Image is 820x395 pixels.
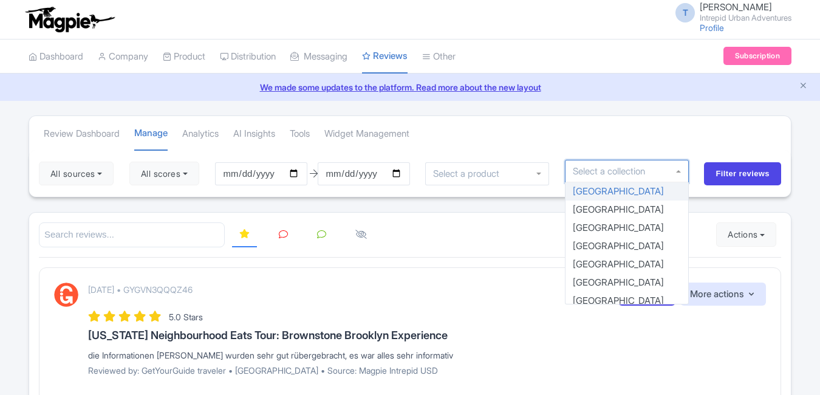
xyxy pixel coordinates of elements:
span: [PERSON_NAME] [700,1,772,13]
button: All sources [39,162,114,186]
a: Tools [290,117,310,151]
img: GetYourGuide Logo [54,283,78,307]
small: Intrepid Urban Adventures [700,14,791,22]
a: Review Dashboard [44,117,120,151]
input: Select a collection [573,166,654,177]
div: [GEOGRAPHIC_DATA] [565,292,688,310]
input: Search reviews... [39,222,225,247]
a: Analytics [182,117,219,151]
a: Distribution [220,40,276,74]
button: Actions [716,222,776,247]
button: More actions [680,283,766,306]
p: Reviewed by: GetYourGuide traveler • [GEOGRAPHIC_DATA] • Source: Magpie Intrepid USD [88,364,766,377]
div: die Informationen [PERSON_NAME] wurden sehr gut rübergebracht, es war alles sehr informativ [88,349,766,362]
a: Manage [134,117,168,151]
span: 5.0 Stars [169,312,203,322]
div: [GEOGRAPHIC_DATA] [565,255,688,273]
a: T [PERSON_NAME] Intrepid Urban Adventures [668,2,791,22]
a: Product [163,40,205,74]
a: Company [98,40,148,74]
a: AI Insights [233,117,275,151]
h3: [US_STATE] Neighbourhood Eats Tour: Brownstone Brooklyn Experience [88,329,766,342]
div: [GEOGRAPHIC_DATA] [565,201,688,219]
img: logo-ab69f6fb50320c5b225c76a69d11143b.png [22,6,117,33]
a: Subscription [723,47,791,65]
div: [GEOGRAPHIC_DATA] [565,182,688,201]
a: Reviews [362,39,408,74]
div: [GEOGRAPHIC_DATA] [565,273,688,292]
a: Dashboard [29,40,83,74]
div: [GEOGRAPHIC_DATA] [565,237,688,255]
a: Messaging [290,40,347,74]
a: Widget Management [324,117,409,151]
p: [DATE] • GYGVN3QQQZ46 [88,283,193,296]
div: [GEOGRAPHIC_DATA] [565,219,688,237]
a: Other [422,40,456,74]
a: Profile [700,22,724,33]
span: T [675,3,695,22]
input: Select a product [433,168,506,179]
button: Close announcement [799,80,808,94]
input: Filter reviews [704,162,781,185]
button: All scores [129,162,199,186]
a: We made some updates to the platform. Read more about the new layout [7,81,813,94]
